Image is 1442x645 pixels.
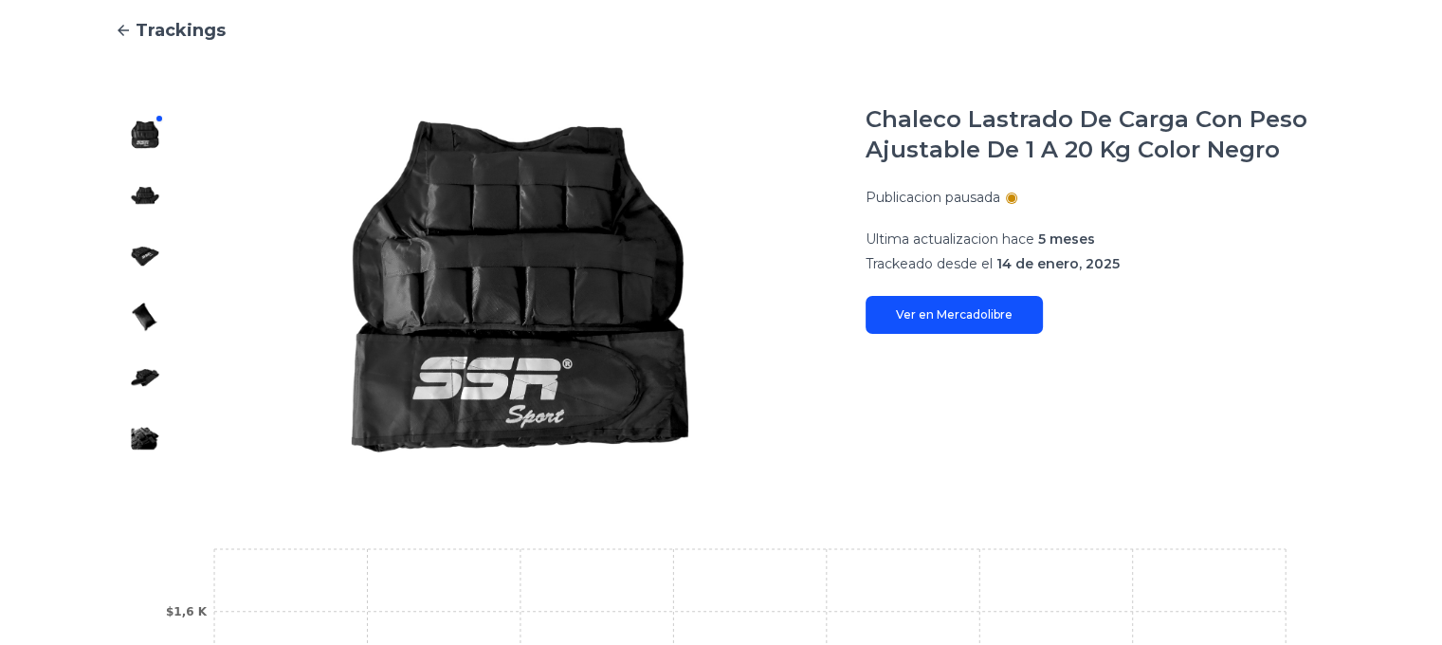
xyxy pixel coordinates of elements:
[136,17,226,44] span: Trackings
[866,104,1328,165] h1: Chaleco Lastrado De Carga Con Peso Ajustable De 1 A 20 Kg Color Negro
[165,605,207,618] tspan: $1,6 K
[213,104,828,469] img: Chaleco Lastrado De Carga Con Peso Ajustable De 1 A 20 Kg Color Negro
[115,17,1328,44] a: Trackings
[866,255,993,272] span: Trackeado desde el
[130,423,160,453] img: Chaleco Lastrado De Carga Con Peso Ajustable De 1 A 20 Kg Color Negro
[866,188,1000,207] p: Publicacion pausada
[866,230,1034,248] span: Ultima actualizacion hace
[130,120,160,150] img: Chaleco Lastrado De Carga Con Peso Ajustable De 1 A 20 Kg Color Negro
[130,241,160,271] img: Chaleco Lastrado De Carga Con Peso Ajustable De 1 A 20 Kg Color Negro
[866,296,1043,334] a: Ver en Mercadolibre
[1038,230,1095,248] span: 5 meses
[130,302,160,332] img: Chaleco Lastrado De Carga Con Peso Ajustable De 1 A 20 Kg Color Negro
[130,362,160,393] img: Chaleco Lastrado De Carga Con Peso Ajustable De 1 A 20 Kg Color Negro
[996,255,1120,272] span: 14 de enero, 2025
[130,180,160,211] img: Chaleco Lastrado De Carga Con Peso Ajustable De 1 A 20 Kg Color Negro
